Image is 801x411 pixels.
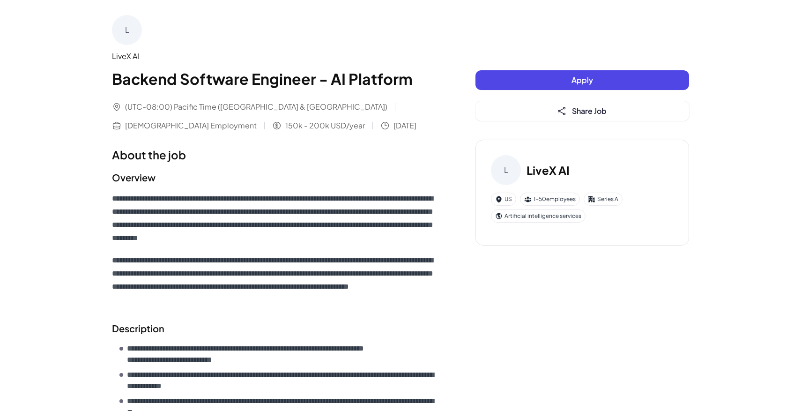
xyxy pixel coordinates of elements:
[393,120,416,131] span: [DATE]
[491,193,516,206] div: US
[527,162,570,179] h3: LiveX AI
[112,146,438,163] h1: About the job
[112,51,438,62] div: LiveX AI
[475,101,689,121] button: Share Job
[112,67,438,90] h1: Backend Software Engineer - AI Platform
[572,106,607,116] span: Share Job
[475,70,689,90] button: Apply
[112,171,438,185] h2: Overview
[125,120,257,131] span: [DEMOGRAPHIC_DATA] Employment
[584,193,623,206] div: Series A
[285,120,365,131] span: 150k - 200k USD/year
[125,101,387,112] span: (UTC-08:00) Pacific Time ([GEOGRAPHIC_DATA] & [GEOGRAPHIC_DATA])
[112,15,142,45] div: L
[491,209,586,223] div: Artificial intelligence services
[112,321,438,336] h2: Description
[491,155,521,185] div: L
[571,75,593,85] span: Apply
[520,193,580,206] div: 1-50 employees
